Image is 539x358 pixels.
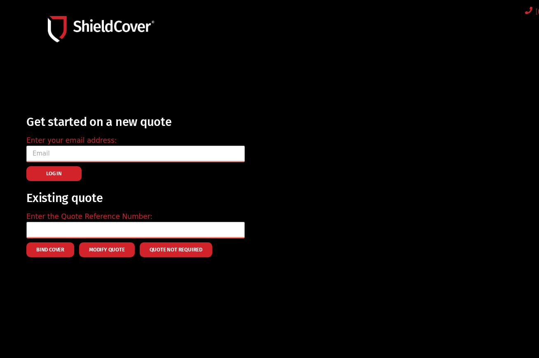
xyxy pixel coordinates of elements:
span: Modify Quote [89,249,125,251]
h2: Existing quote [26,192,245,205]
h2: Get started on a new quote [26,116,245,129]
label: Enter the Quote Reference Number: [26,212,152,222]
label: Enter your email address: [26,135,117,146]
button: Quote Not Required [140,242,212,257]
span: LOG IN [46,173,62,174]
img: Shield-Cover-Underwriting-Australia-logo-full [48,16,154,42]
span: Quote Not Required [150,249,202,251]
span: Bind Cover [36,249,64,251]
input: Email [26,146,245,162]
button: Modify Quote [79,242,135,257]
button: LOG IN [26,166,82,181]
button: Bind Cover [26,242,74,257]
